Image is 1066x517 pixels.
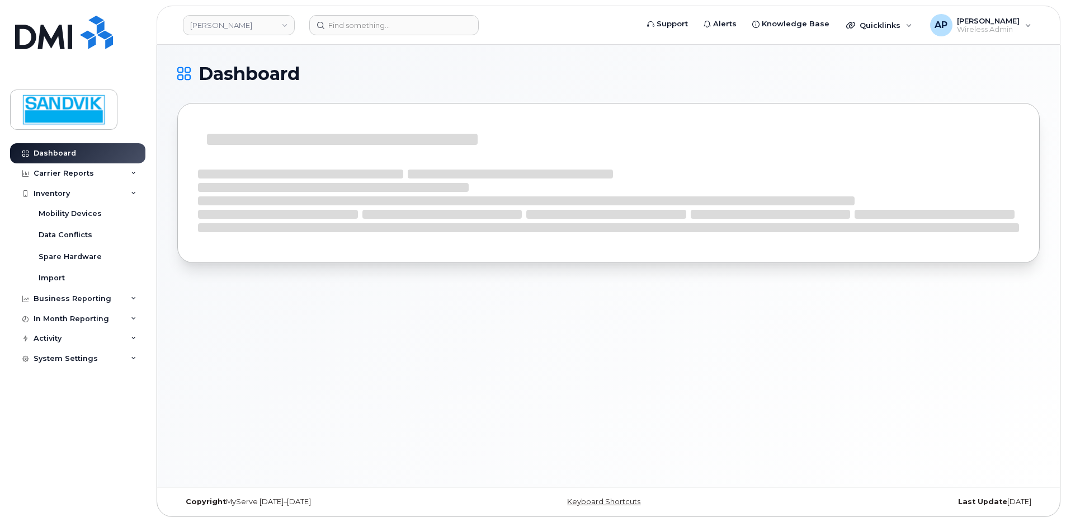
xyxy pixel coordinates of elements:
div: [DATE] [752,497,1040,506]
strong: Last Update [958,497,1007,506]
strong: Copyright [186,497,226,506]
span: Dashboard [199,65,300,82]
div: MyServe [DATE]–[DATE] [177,497,465,506]
a: Keyboard Shortcuts [567,497,640,506]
